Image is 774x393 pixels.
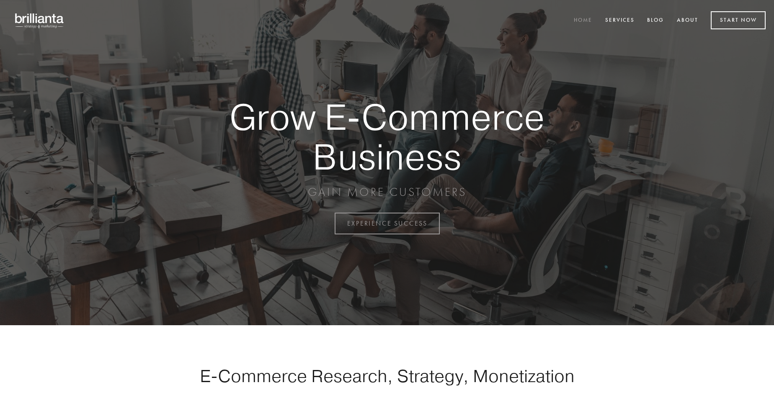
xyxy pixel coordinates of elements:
a: About [671,14,704,28]
a: Home [568,14,598,28]
a: Services [600,14,640,28]
img: brillianta - research, strategy, marketing [8,8,71,33]
a: Start Now [711,11,766,29]
p: GAIN MORE CUSTOMERS [200,185,574,200]
a: Blog [642,14,669,28]
strong: Grow E-Commerce Business [200,97,574,176]
h1: E-Commerce Research, Strategy, Monetization [173,365,601,386]
a: EXPERIENCE SUCCESS [335,213,440,234]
